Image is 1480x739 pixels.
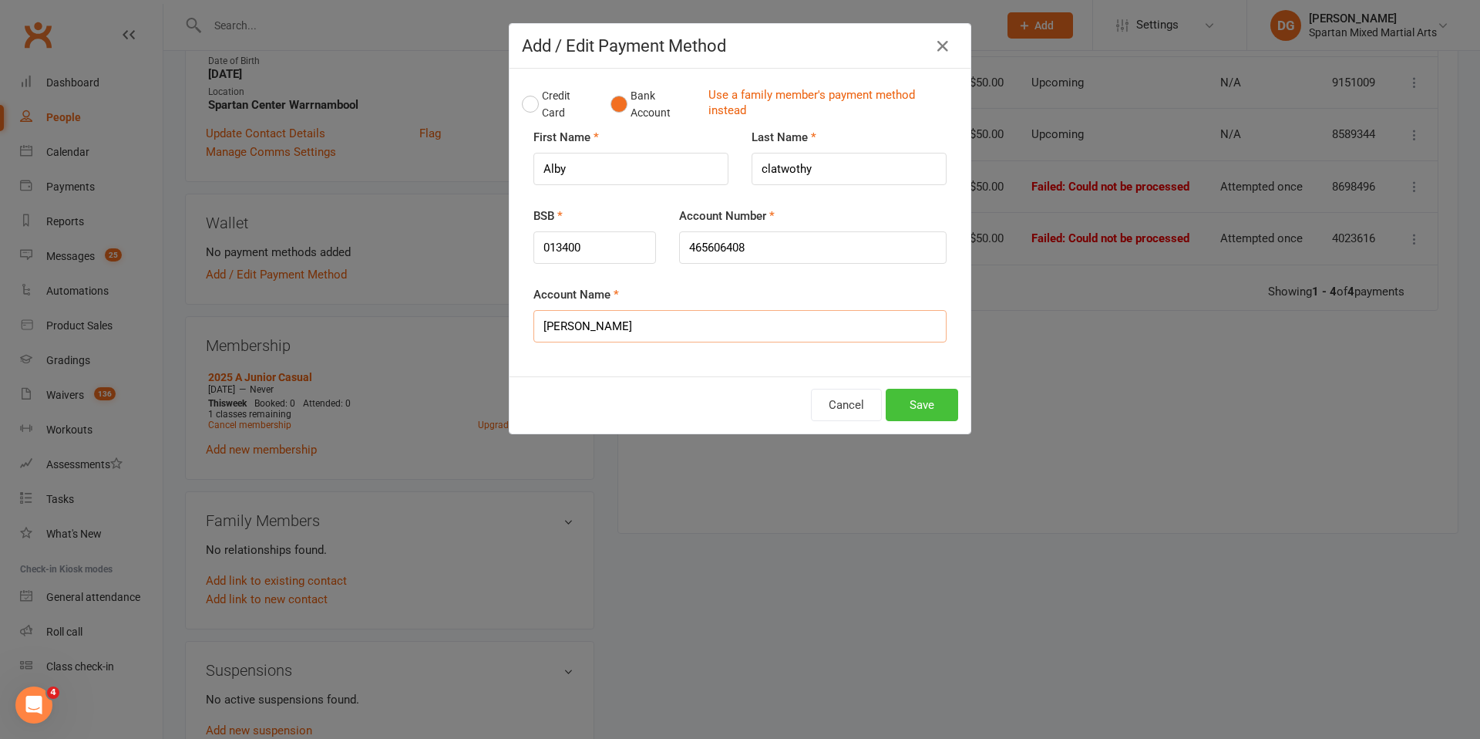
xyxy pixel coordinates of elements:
[533,285,619,304] label: Account Name
[533,207,563,225] label: BSB
[47,687,59,699] span: 4
[708,87,950,122] a: Use a family member's payment method instead
[533,128,599,147] label: First Name
[679,207,775,225] label: Account Number
[930,34,955,59] button: Close
[811,389,882,421] button: Cancel
[886,389,958,421] button: Save
[533,231,656,264] input: NNNNNN
[522,81,594,128] button: Credit Card
[522,36,958,56] h4: Add / Edit Payment Method
[15,687,52,724] iframe: Intercom live chat
[610,81,696,128] button: Bank Account
[752,128,816,147] label: Last Name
